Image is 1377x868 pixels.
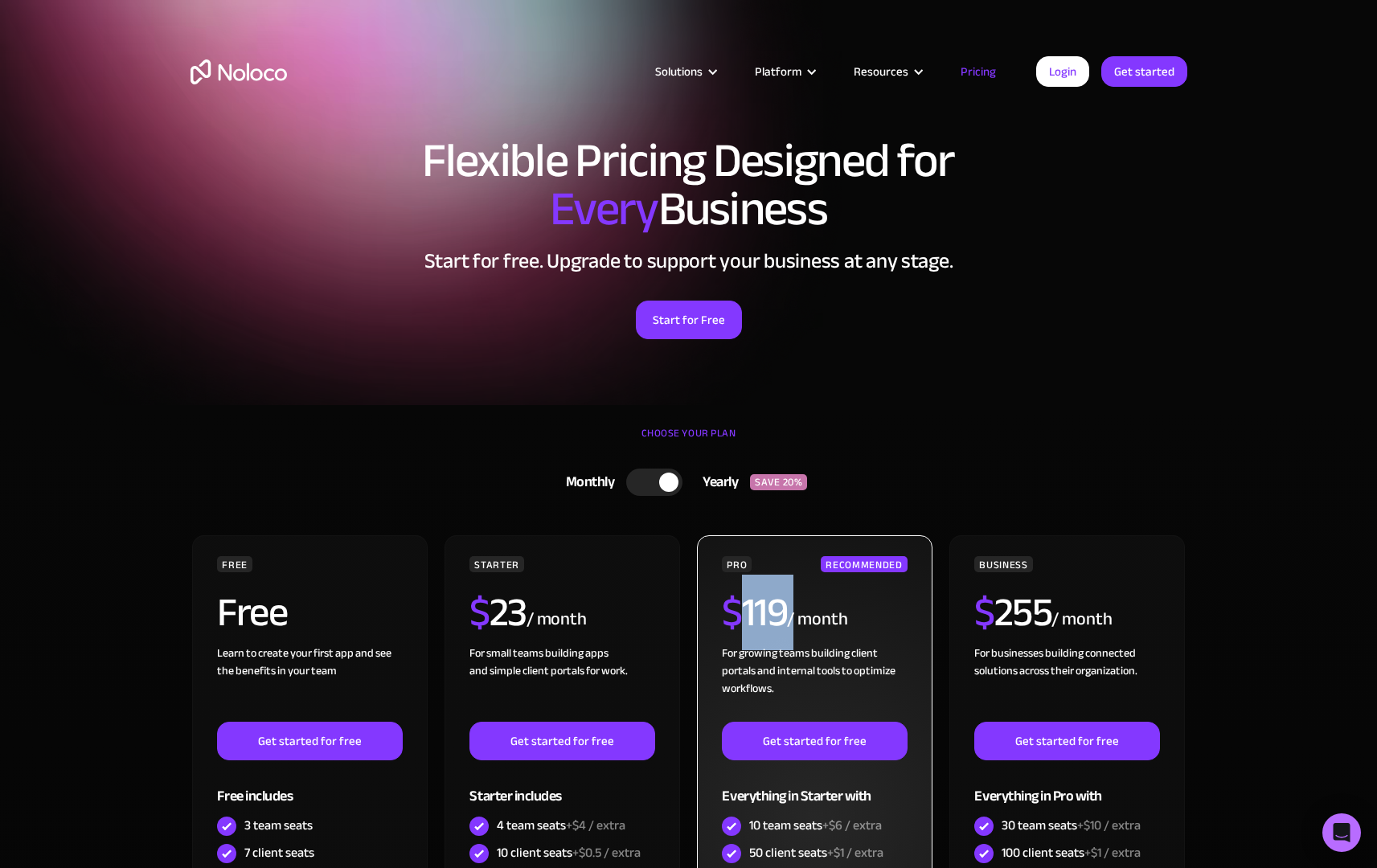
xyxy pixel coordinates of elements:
h2: 23 [469,592,527,633]
div: Solutions [635,61,735,82]
div: 3 team seats [244,817,313,834]
div: For businesses building connected solutions across their organization. ‍ [974,645,1159,722]
span: +$6 / extra [822,813,882,837]
div: Resources [834,61,941,82]
span: $ [974,575,994,650]
a: Get started [1101,56,1187,87]
div: SAVE 20% [750,474,807,490]
span: $ [469,575,490,650]
h1: Flexible Pricing Designed for Business [191,137,1187,233]
div: 30 team seats [1002,817,1141,834]
h2: Free [217,592,287,633]
div: Platform [735,61,834,82]
div: 4 team seats [497,817,625,834]
div: Resources [854,61,908,82]
span: +$1 / extra [1084,841,1141,865]
h2: Start for free. Upgrade to support your business at any stage. [191,249,1187,273]
span: +$0.5 / extra [572,841,641,865]
div: Open Intercom Messenger [1322,813,1361,852]
div: 50 client seats [749,844,883,862]
a: home [191,59,287,84]
div: Starter includes [469,760,654,813]
div: 100 client seats [1002,844,1141,862]
div: / month [787,607,847,633]
div: Everything in Pro with [974,760,1159,813]
div: Monthly [546,470,627,494]
a: Get started for free [469,722,654,760]
a: Start for Free [636,301,742,339]
div: FREE [217,556,252,572]
div: / month [1051,607,1112,633]
div: PRO [722,556,752,572]
div: Free includes [217,760,402,813]
h2: 255 [974,592,1051,633]
div: Solutions [655,61,703,82]
div: RECOMMENDED [821,556,907,572]
div: Yearly [682,470,750,494]
div: STARTER [469,556,523,572]
div: BUSINESS [974,556,1032,572]
div: 10 team seats [749,817,882,834]
a: Pricing [941,61,1016,82]
span: +$4 / extra [566,813,625,837]
a: Login [1036,56,1089,87]
div: Platform [755,61,801,82]
a: Get started for free [722,722,907,760]
div: For growing teams building client portals and internal tools to optimize workflows. [722,645,907,722]
div: / month [527,607,587,633]
span: $ [722,575,742,650]
h2: 119 [722,592,787,633]
div: For small teams building apps and simple client portals for work. ‍ [469,645,654,722]
a: Get started for free [974,722,1159,760]
div: Everything in Starter with [722,760,907,813]
div: 10 client seats [497,844,641,862]
span: Every [550,164,658,254]
a: Get started for free [217,722,402,760]
div: 7 client seats [244,844,314,862]
div: CHOOSE YOUR PLAN [191,421,1187,461]
span: +$1 / extra [827,841,883,865]
span: +$10 / extra [1077,813,1141,837]
div: Learn to create your first app and see the benefits in your team ‍ [217,645,402,722]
